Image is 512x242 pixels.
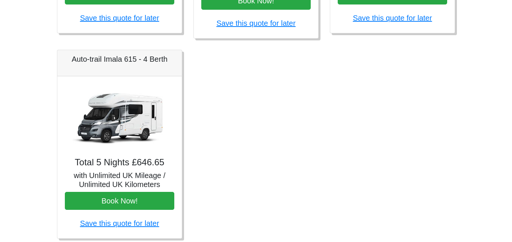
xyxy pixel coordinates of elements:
h5: Auto-trail Imala 615 - 4 Berth [65,55,174,64]
img: Auto-trail Imala 615 - 4 Berth [67,84,172,151]
button: Book Now! [65,192,174,210]
h4: Total 5 Nights £646.65 [65,157,174,168]
h5: with Unlimited UK Mileage / Unlimited UK Kilometers [65,171,174,189]
a: Save this quote for later [216,19,295,27]
a: Save this quote for later [80,14,159,22]
a: Save this quote for later [80,219,159,227]
a: Save this quote for later [353,14,432,22]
